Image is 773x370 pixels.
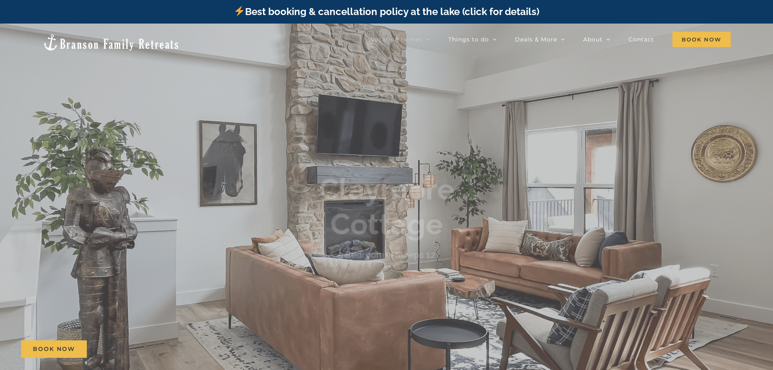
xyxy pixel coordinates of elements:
b: Claymore Cottage [319,172,454,241]
a: Best booking & cancellation policy at the lake (click for details) [234,6,539,17]
nav: Main Menu [371,31,731,48]
a: Vacation homes [371,31,430,48]
span: Book Now [33,346,75,353]
a: About [583,31,610,48]
img: Branson Family Retreats Logo [42,33,180,52]
span: Book Now [672,32,731,47]
a: Contact [629,31,654,48]
span: Deals & More [515,37,557,42]
span: Vacation homes [371,37,422,42]
a: Book Now [21,340,87,358]
img: ⚡️ [235,6,244,16]
a: Deals & More [515,31,565,48]
span: About [583,37,603,42]
a: Things to do [448,31,497,48]
span: Things to do [448,37,489,42]
span: Contact [629,37,654,42]
h3: 5 Bedrooms | Sleeps 12 [338,249,435,260]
